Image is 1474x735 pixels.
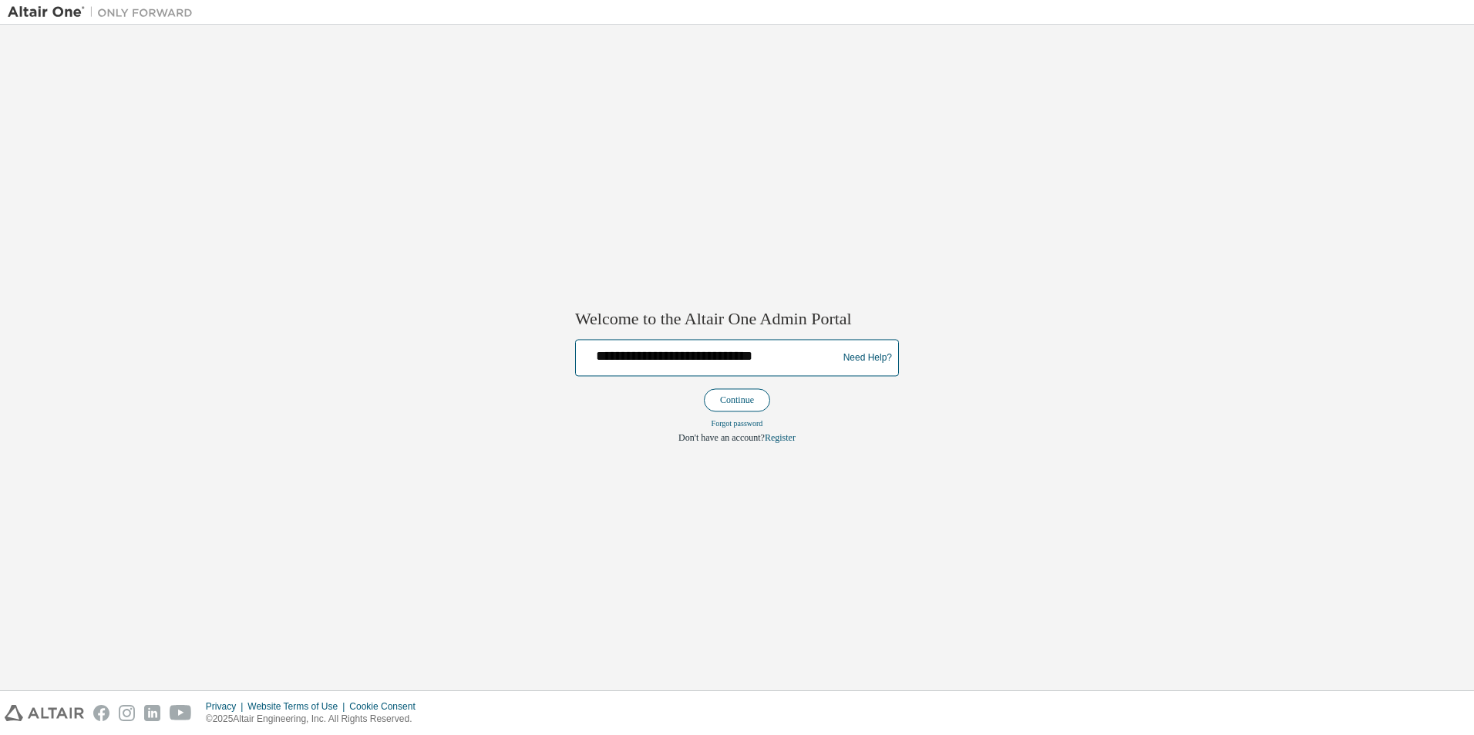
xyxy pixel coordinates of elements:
[206,700,247,713] div: Privacy
[119,705,135,721] img: instagram.svg
[704,389,770,412] button: Continue
[247,700,349,713] div: Website Terms of Use
[170,705,192,721] img: youtube.svg
[5,705,84,721] img: altair_logo.svg
[575,308,899,330] h2: Welcome to the Altair One Admin Portal
[206,713,425,726] p: © 2025 Altair Engineering, Inc. All Rights Reserved.
[765,433,796,444] a: Register
[678,433,765,444] span: Don't have an account?
[349,700,424,713] div: Cookie Consent
[712,420,763,428] a: Forgot password
[8,5,200,20] img: Altair One
[144,705,160,721] img: linkedin.svg
[93,705,109,721] img: facebook.svg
